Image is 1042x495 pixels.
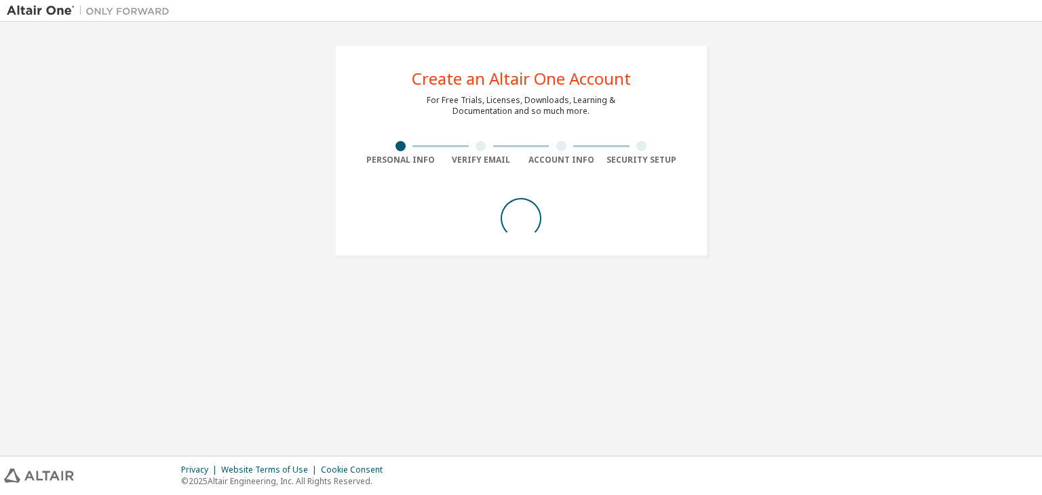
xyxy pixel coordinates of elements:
[181,464,221,475] div: Privacy
[412,71,631,87] div: Create an Altair One Account
[427,95,615,117] div: For Free Trials, Licenses, Downloads, Learning & Documentation and so much more.
[521,155,602,165] div: Account Info
[360,155,441,165] div: Personal Info
[441,155,522,165] div: Verify Email
[321,464,391,475] div: Cookie Consent
[221,464,321,475] div: Website Terms of Use
[602,155,682,165] div: Security Setup
[181,475,391,487] p: © 2025 Altair Engineering, Inc. All Rights Reserved.
[7,4,176,18] img: Altair One
[4,469,74,483] img: altair_logo.svg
